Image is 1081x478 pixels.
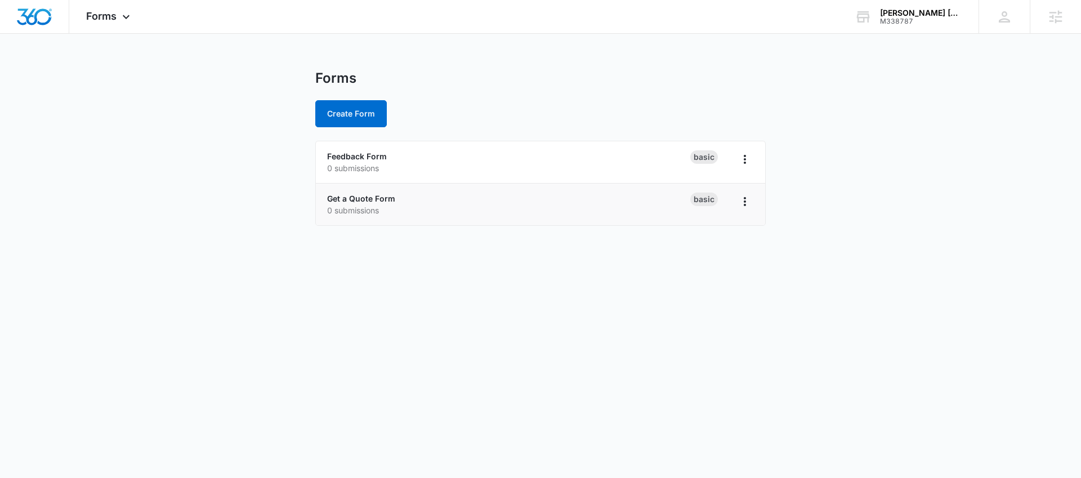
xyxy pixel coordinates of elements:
div: account id [880,17,962,25]
span: Forms [86,10,117,22]
h1: Forms [315,70,356,87]
a: Get a Quote Form [327,194,395,203]
div: Basic [690,193,718,206]
p: 0 submissions [327,162,690,174]
button: Create Form [315,100,387,127]
div: Basic [690,150,718,164]
div: account name [880,8,962,17]
a: Feedback Form [327,151,387,161]
button: Overflow Menu [736,193,754,211]
p: 0 submissions [327,204,690,216]
button: Overflow Menu [736,150,754,168]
